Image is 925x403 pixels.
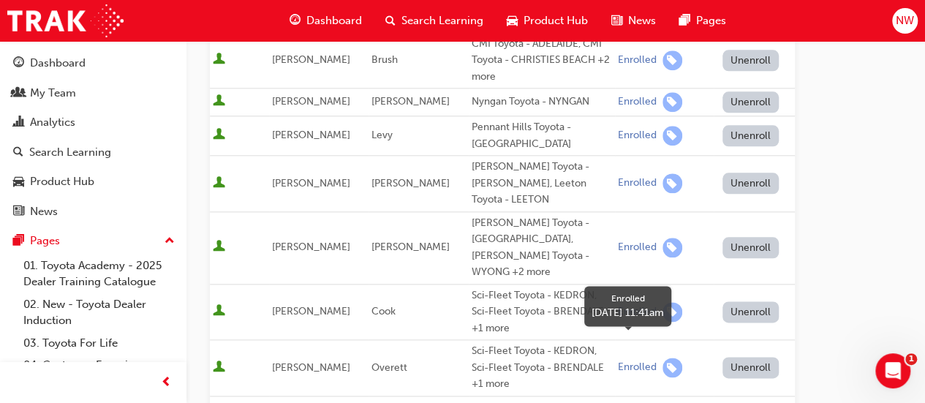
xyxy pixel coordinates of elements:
[668,6,738,36] a: pages-iconPages
[905,353,917,365] span: 1
[896,12,914,29] span: NW
[374,6,495,36] a: search-iconSearch Learning
[272,129,350,141] span: [PERSON_NAME]
[272,177,350,189] span: [PERSON_NAME]
[662,50,682,70] span: learningRecordVerb_ENROLL-icon
[30,233,60,249] div: Pages
[472,343,612,393] div: Sci-Fleet Toyota - KEDRON, Sci-Fleet Toyota - BRENDALE +1 more
[18,332,181,355] a: 03. Toyota For Life
[892,8,918,34] button: NW
[13,116,24,129] span: chart-icon
[722,91,779,113] button: Unenroll
[18,255,181,293] a: 01. Toyota Academy - 2025 Dealer Training Catalogue
[6,109,181,136] a: Analytics
[722,50,779,71] button: Unenroll
[371,177,450,189] span: [PERSON_NAME]
[618,241,657,255] div: Enrolled
[213,94,225,109] span: User is active
[213,53,225,67] span: User is active
[472,287,612,337] div: Sci-Fleet Toyota - KEDRON, Sci-Fleet Toyota - BRENDALE +1 more
[662,173,682,193] span: learningRecordVerb_ENROLL-icon
[371,241,450,253] span: [PERSON_NAME]
[272,53,350,66] span: [PERSON_NAME]
[618,95,657,109] div: Enrolled
[371,361,407,374] span: Overett
[385,12,396,30] span: search-icon
[290,12,301,30] span: guage-icon
[30,114,75,131] div: Analytics
[722,357,779,378] button: Unenroll
[272,95,350,108] span: [PERSON_NAME]
[722,301,779,323] button: Unenroll
[6,50,181,77] a: Dashboard
[13,176,24,189] span: car-icon
[472,94,612,110] div: Nyngan Toyota - NYNGAN
[6,80,181,107] a: My Team
[13,146,23,159] span: search-icon
[600,6,668,36] a: news-iconNews
[662,238,682,257] span: learningRecordVerb_ENROLL-icon
[18,354,181,377] a: 04. Customer Experience
[722,125,779,146] button: Unenroll
[662,92,682,112] span: learningRecordVerb_ENROLL-icon
[592,305,664,320] div: [DATE] 11:41am
[722,237,779,258] button: Unenroll
[6,139,181,166] a: Search Learning
[306,12,362,29] span: Dashboard
[611,12,622,30] span: news-icon
[29,144,111,161] div: Search Learning
[272,241,350,253] span: [PERSON_NAME]
[662,302,682,322] span: learningRecordVerb_ENROLL-icon
[495,6,600,36] a: car-iconProduct Hub
[371,305,396,317] span: Cook
[213,361,225,375] span: User is active
[6,168,181,195] a: Product Hub
[6,47,181,227] button: DashboardMy TeamAnalyticsSearch LearningProduct HubNews
[13,206,24,219] span: news-icon
[6,198,181,225] a: News
[722,173,779,194] button: Unenroll
[401,12,483,29] span: Search Learning
[13,87,24,100] span: people-icon
[592,292,664,305] div: Enrolled
[618,53,657,67] div: Enrolled
[371,129,393,141] span: Levy
[165,232,175,251] span: up-icon
[272,305,350,317] span: [PERSON_NAME]
[618,129,657,143] div: Enrolled
[696,12,726,29] span: Pages
[524,12,588,29] span: Product Hub
[472,119,612,152] div: Pennant Hills Toyota - [GEOGRAPHIC_DATA]
[30,173,94,190] div: Product Hub
[7,4,124,37] img: Trak
[213,304,225,319] span: User is active
[662,358,682,377] span: learningRecordVerb_ENROLL-icon
[472,215,612,281] div: [PERSON_NAME] Toyota - [GEOGRAPHIC_DATA], [PERSON_NAME] Toyota - WYONG +2 more
[371,53,398,66] span: Brush
[213,176,225,191] span: User is active
[213,240,225,255] span: User is active
[13,235,24,248] span: pages-icon
[6,227,181,255] button: Pages
[18,293,181,332] a: 02. New - Toyota Dealer Induction
[30,85,76,102] div: My Team
[30,203,58,220] div: News
[472,159,612,208] div: [PERSON_NAME] Toyota - [PERSON_NAME], Leeton Toyota - LEETON
[213,128,225,143] span: User is active
[507,12,518,30] span: car-icon
[13,57,24,70] span: guage-icon
[662,126,682,146] span: learningRecordVerb_ENROLL-icon
[618,361,657,374] div: Enrolled
[371,95,450,108] span: [PERSON_NAME]
[161,374,172,392] span: prev-icon
[272,361,350,374] span: [PERSON_NAME]
[618,176,657,190] div: Enrolled
[30,55,86,72] div: Dashboard
[278,6,374,36] a: guage-iconDashboard
[472,36,612,86] div: CMI Toyota - ADELAIDE, CMI Toyota - CHRISTIES BEACH +2 more
[679,12,690,30] span: pages-icon
[628,12,656,29] span: News
[875,353,910,388] iframe: Intercom live chat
